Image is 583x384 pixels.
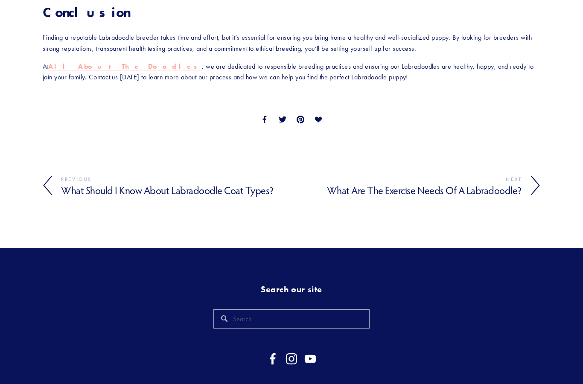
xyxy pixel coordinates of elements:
[304,353,316,365] a: YouTube
[291,184,522,197] h4: What Are the Exercise Needs of a Labradoodle?
[48,62,202,70] strong: All About The Doodles
[286,353,297,365] a: Instagram
[61,175,291,184] div: Previous
[213,309,370,329] input: Search
[261,284,322,294] strong: Search our site
[267,353,279,365] a: Facebook
[291,175,540,197] a: Next What Are the Exercise Needs of a Labradoodle?
[291,175,522,184] div: Next
[48,62,202,71] a: All About The Doodles
[43,32,540,54] p: Finding a reputable Labradoodle breeder takes time and effort, but it’s essential for ensuring yo...
[61,184,291,197] h4: What Should I Know About Labradoodle Coat Types?
[43,61,540,83] p: At , we are dedicated to responsible breeding practices and ensuring our Labradoodles are healthy...
[43,175,291,197] a: Previous What Should I Know About Labradoodle Coat Types?
[43,4,129,20] strong: Conclusion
